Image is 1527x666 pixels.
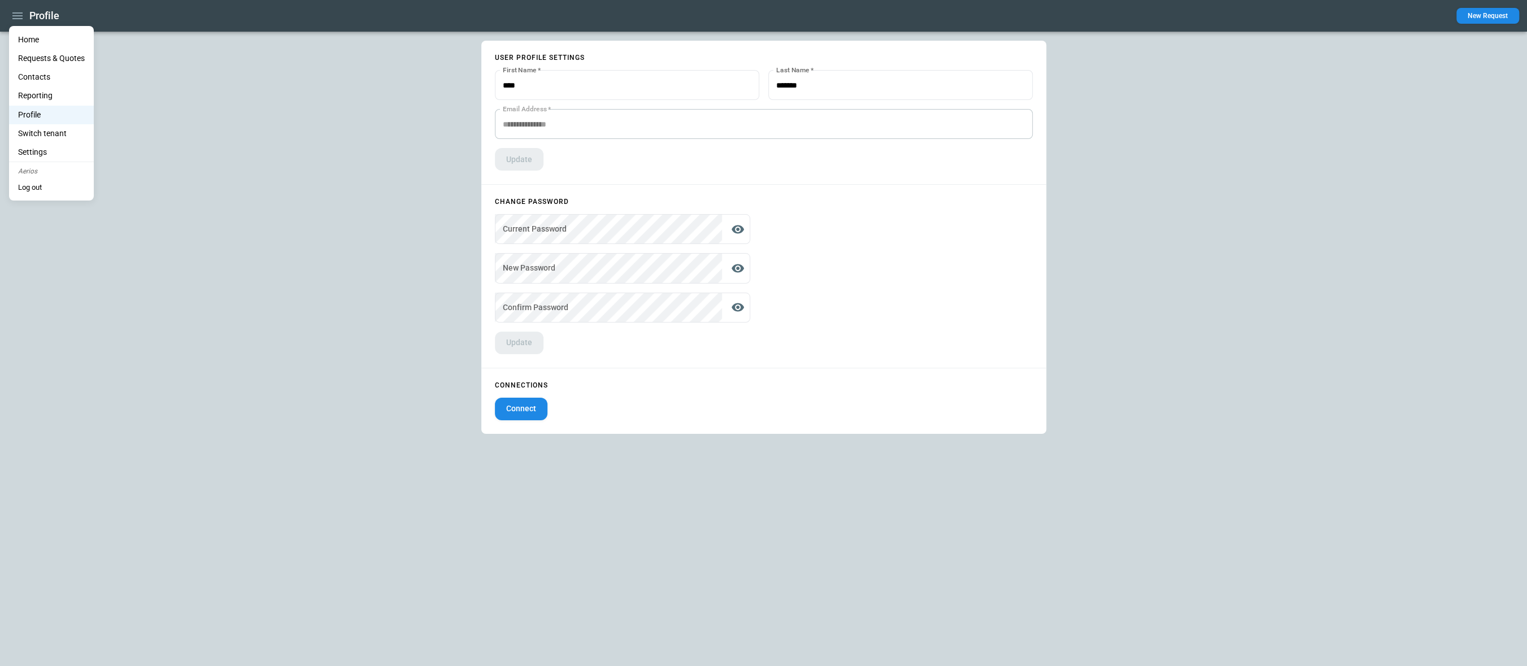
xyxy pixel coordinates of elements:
[9,31,94,49] a: Home
[9,162,94,179] p: Aerios
[9,124,94,143] li: Switch tenant
[9,143,94,162] a: Settings
[9,49,94,68] a: Requests & Quotes
[9,68,94,86] a: Contacts
[9,106,94,124] a: Profile
[9,179,51,196] button: Log out
[9,86,94,105] a: Reporting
